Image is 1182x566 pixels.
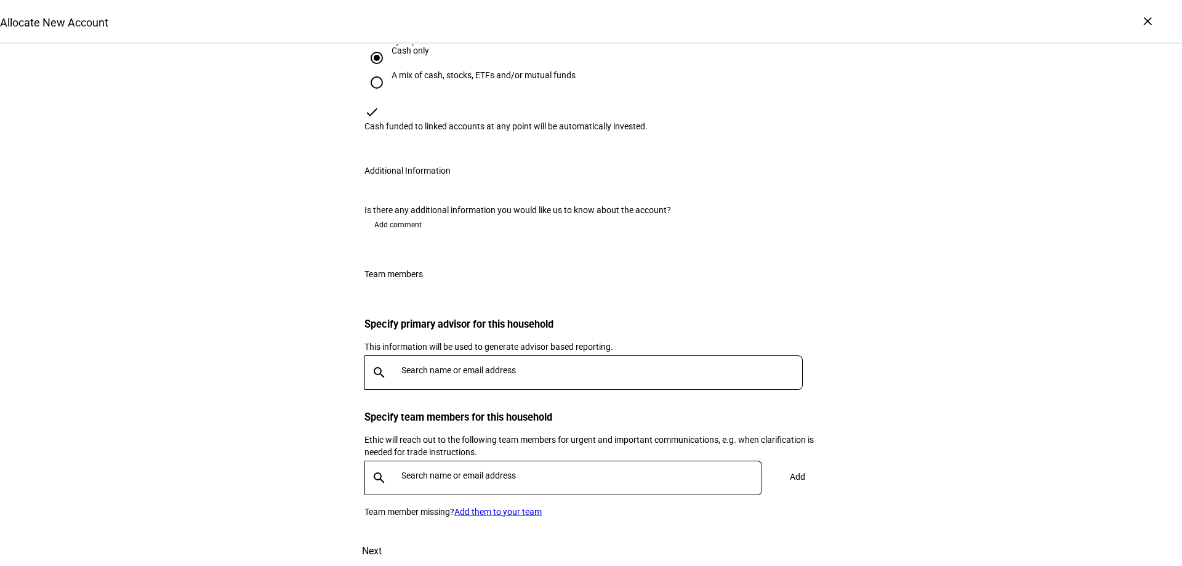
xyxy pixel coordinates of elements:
[401,365,808,375] input: Search name or email address
[364,105,379,119] mat-icon: check
[401,471,767,480] input: Search name or email address
[364,471,394,485] mat-icon: search
[345,536,399,566] button: Next
[364,215,432,235] button: Add comment
[364,341,818,353] div: This information will be used to generate advisor based reporting.
[454,507,542,517] a: Add them to your team
[364,121,818,131] div: Cash funded to linked accounts at any point will be automatically invested.
[364,411,818,423] h3: Specify team members for this household
[364,434,818,458] div: Ethic will reach out to the following team members for urgent and important communications, e.g. ...
[364,365,394,380] mat-icon: search
[364,205,818,215] div: Is there any additional information you would like us to know about the account?
[392,70,576,80] div: A mix of cash, stocks, ETFs and/or mutual funds
[364,269,423,279] div: Team members
[362,536,382,566] span: Next
[364,507,454,517] span: Team member missing?
[1138,11,1157,31] div: ×
[374,215,422,235] span: Add comment
[392,46,429,55] div: Cash only
[364,318,818,330] h3: Specify primary advisor for this household
[364,166,451,176] div: Additional Information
